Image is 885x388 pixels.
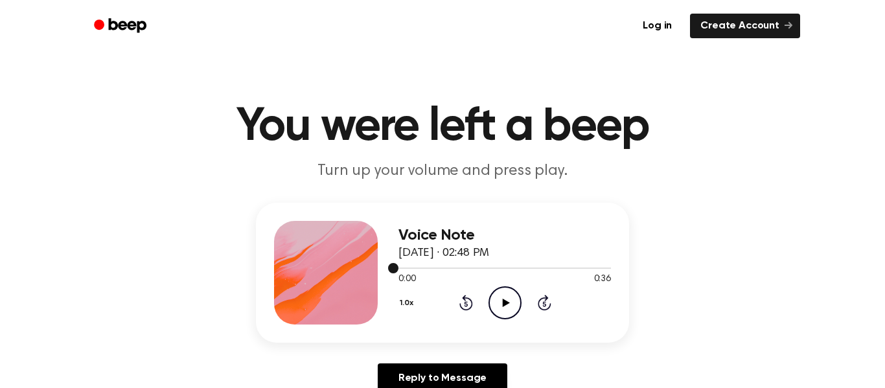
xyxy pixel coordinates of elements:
a: Create Account [690,14,800,38]
span: 0:00 [398,273,415,286]
p: Turn up your volume and press play. [194,161,691,182]
button: 1.0x [398,292,419,314]
span: 0:36 [594,273,611,286]
h3: Voice Note [398,227,611,244]
a: Beep [85,14,158,39]
h1: You were left a beep [111,104,774,150]
span: [DATE] · 02:48 PM [398,247,489,259]
a: Log in [632,14,682,38]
